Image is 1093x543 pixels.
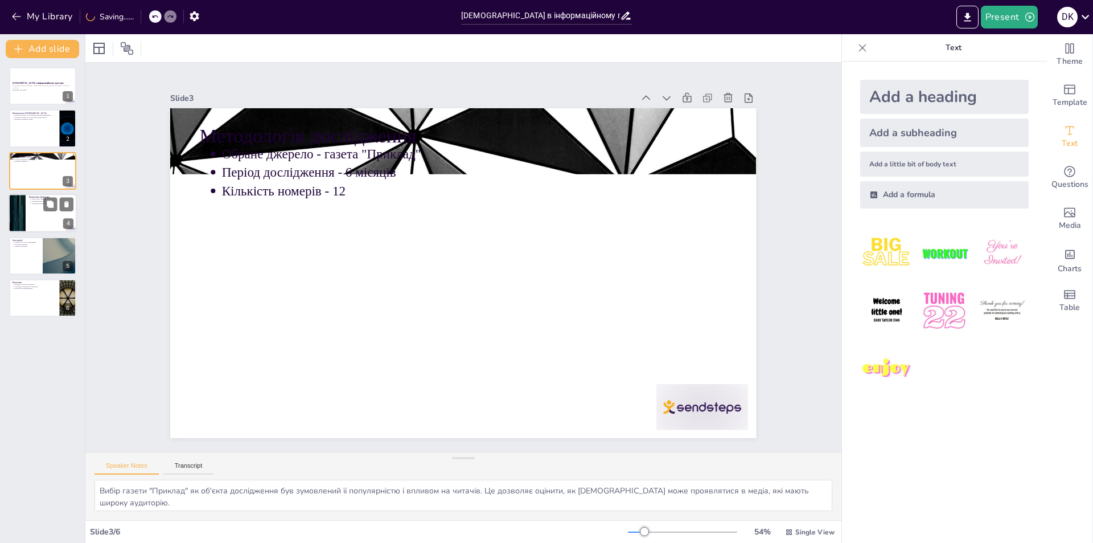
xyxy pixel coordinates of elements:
div: 4 [63,219,73,229]
p: Визначення [DEMOGRAPHIC_DATA] [13,111,56,115]
span: Questions [1051,178,1088,191]
p: Дискредитація опонентів [32,201,74,203]
button: Delete Slide [60,198,73,211]
input: Insert title [461,7,620,24]
span: Position [120,42,134,55]
button: Speaker Notes [94,462,159,475]
p: Методологія дослідження [13,154,73,157]
p: Період дослідження - 6 місяців [243,115,741,238]
div: Add text boxes [1047,116,1092,157]
p: Обране джерело - газета "Приклад" [15,156,73,158]
button: My Library [9,7,77,26]
span: Media [1059,219,1081,232]
div: 5 [63,261,73,271]
div: 3 [63,176,73,186]
div: 3 [9,152,76,190]
button: D K [1057,6,1078,28]
div: Add a subheading [860,119,1029,147]
p: [DEMOGRAPHIC_DATA] охоплює різні аспекти [15,116,56,118]
div: 6 [63,303,73,313]
div: 2 [63,134,73,144]
div: D K [1057,7,1078,27]
img: 7.jpeg [860,342,913,395]
div: Add a formula [860,181,1029,209]
span: Text [1062,137,1078,150]
img: 5.jpeg [918,284,971,337]
div: Add a heading [860,80,1029,114]
div: 6 [9,279,76,317]
div: Add ready made slides [1047,75,1092,116]
p: Вплив на суспільну свідомість [15,283,56,285]
p: Ілюстрації [13,238,39,242]
span: Theme [1057,55,1083,68]
p: Візуальні елементи [15,243,39,246]
div: 2 [9,109,76,147]
p: [DEMOGRAPHIC_DATA] визначається дезінформацією [15,114,56,116]
span: Charts [1058,263,1082,275]
strong: [DEMOGRAPHIC_DATA] в інформаційному просторі [13,81,64,84]
p: Кількість номерів - 12 [239,133,737,256]
div: 4 [9,194,77,232]
span: Table [1059,301,1080,314]
button: Add slide [6,40,79,58]
p: Аналіз ілюстрацій [15,245,39,247]
div: Add a little bit of body text [860,152,1029,177]
div: Slide 3 / 6 [90,526,628,537]
p: Необхідність критичного мислення [15,285,56,288]
textarea: Вибір газети "Приклад" як об'єкта дослідження був зумовлений її популярністю і впливом на читачів... [94,480,832,511]
button: Present [981,6,1038,28]
div: 1 [9,67,76,105]
div: 54 % [749,526,776,537]
button: Export to PowerPoint [956,6,979,28]
div: Change the overall theme [1047,34,1092,75]
p: Дослідження явища "фейсизму" через призму ЗМІ, мета-аналіз його виявів у газетах та журналах. [13,85,73,89]
p: Боротьба з дезінформацією [15,288,56,290]
img: 3.jpeg [976,227,1029,280]
span: Template [1053,96,1087,109]
img: 1.jpeg [860,227,913,280]
p: Generated with [URL] [13,89,73,91]
div: Add images, graphics, shapes or video [1047,198,1092,239]
p: Маніпуляції з фактами [32,198,74,201]
img: 6.jpeg [976,284,1029,337]
div: Slide 3 [209,35,664,142]
div: 1 [63,91,73,101]
div: Add charts and graphs [1047,239,1092,280]
div: Add a table [1047,280,1092,321]
p: Вплив на громадську думку [15,118,56,120]
img: 2.jpeg [918,227,971,280]
div: Saving...... [86,11,134,22]
img: 4.jpeg [860,284,913,337]
button: Transcript [163,462,214,475]
p: Виявлення фейсизму [29,195,73,199]
p: Період дослідження - 6 місяців [15,158,73,161]
p: Методологія дослідження [228,70,749,206]
p: [PERSON_NAME] з прикладами [15,241,39,243]
div: Layout [90,39,108,58]
div: 5 [9,237,76,275]
p: Кількість номерів - 12 [15,161,73,163]
span: Single View [795,528,835,537]
p: Text [872,34,1036,62]
p: Тенденційні висловлювання [32,203,74,205]
p: Висновки [13,281,56,284]
div: Get real-time input from your audience [1047,157,1092,198]
p: Обране джерело - газета "Приклад" [246,97,745,221]
button: Duplicate Slide [43,198,57,211]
